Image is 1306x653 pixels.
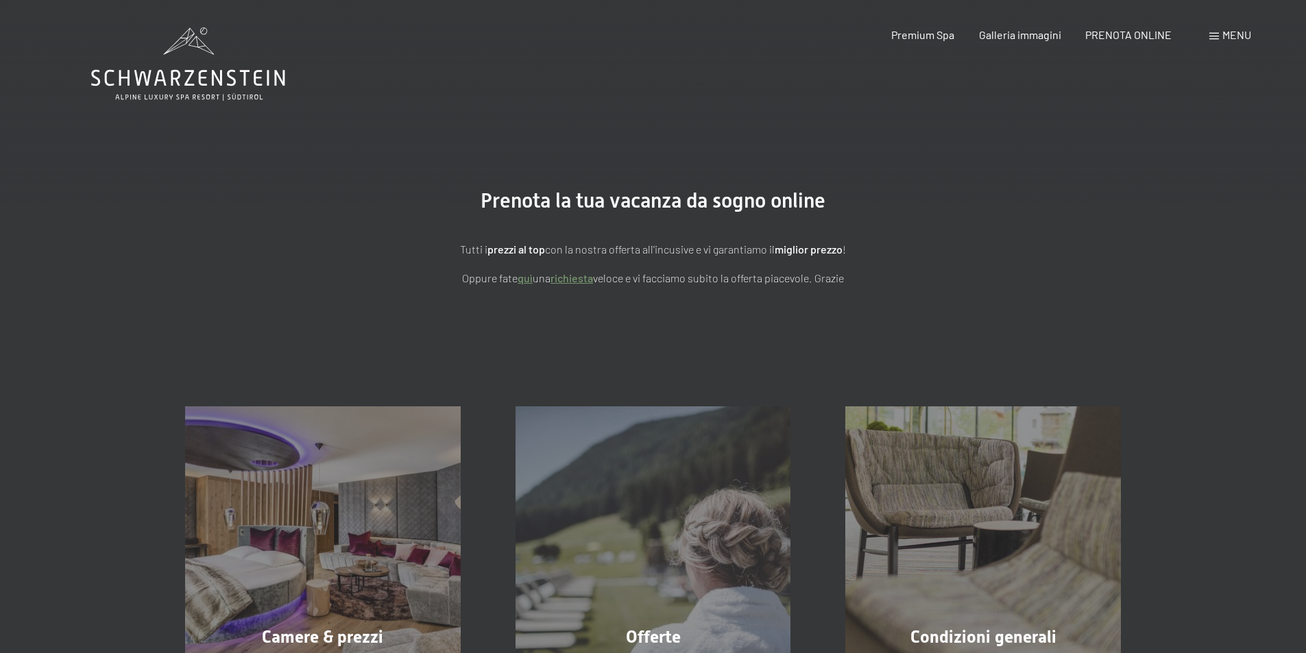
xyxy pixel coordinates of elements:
[979,28,1061,41] a: Galleria immagini
[311,241,996,258] p: Tutti i con la nostra offerta all'incusive e vi garantiamo il !
[1222,28,1251,41] span: Menu
[487,243,545,256] strong: prezzi al top
[626,627,681,647] span: Offerte
[481,188,825,212] span: Prenota la tua vacanza da sogno online
[775,243,843,256] strong: miglior prezzo
[1085,28,1172,41] a: PRENOTA ONLINE
[551,271,593,284] a: richiesta
[910,627,1056,647] span: Condizioni generali
[311,269,996,287] p: Oppure fate una veloce e vi facciamo subito la offerta piacevole. Grazie
[262,627,383,647] span: Camere & prezzi
[518,271,533,284] a: quì
[891,28,954,41] a: Premium Spa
